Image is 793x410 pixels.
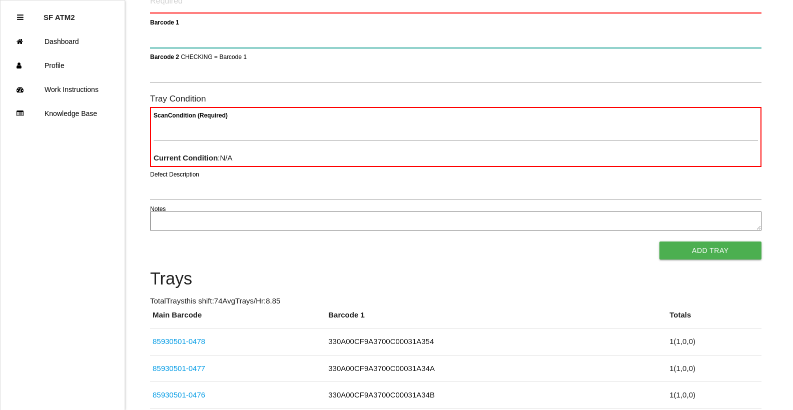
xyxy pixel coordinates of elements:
button: Add Tray [659,241,761,259]
a: Work Instructions [1,77,125,101]
td: 330A00CF9A3700C00031A34A [326,355,667,382]
th: Main Barcode [150,309,326,328]
label: Defect Description [150,170,199,179]
a: Knowledge Base [1,101,125,125]
th: Barcode 1 [326,309,667,328]
td: 1 ( 1 , 0 , 0 ) [667,355,761,382]
b: Barcode 2 [150,53,179,60]
b: Barcode 1 [150,18,179,25]
span: CHECKING = Barcode 1 [181,53,247,60]
h6: Tray Condition [150,94,761,103]
b: Current Condition [154,153,218,162]
td: 1 ( 1 , 0 , 0 ) [667,382,761,409]
th: Totals [667,309,761,328]
a: Profile [1,53,125,77]
p: SF ATM2 [44,5,75,21]
span: : N/A [154,153,233,162]
div: Close [17,5,24,29]
a: Dashboard [1,29,125,53]
b: Scan Condition (Required) [154,111,228,118]
td: 1 ( 1 , 0 , 0 ) [667,328,761,355]
a: 85930501-0476 [153,390,205,399]
label: Notes [150,204,166,213]
td: 330A00CF9A3700C00031A354 [326,328,667,355]
p: Total Trays this shift: 74 Avg Trays /Hr: 8.85 [150,295,761,307]
a: 85930501-0478 [153,337,205,345]
a: 85930501-0477 [153,364,205,372]
td: 330A00CF9A3700C00031A34B [326,382,667,409]
h4: Trays [150,269,761,288]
